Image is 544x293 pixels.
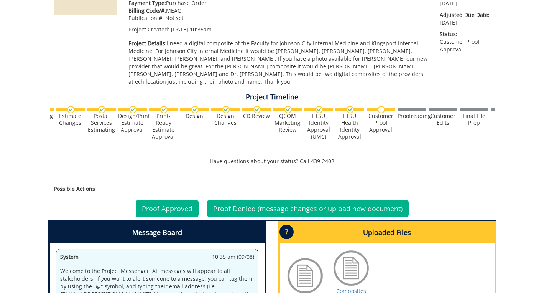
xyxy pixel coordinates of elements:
img: no [378,106,385,113]
span: Publication #: [128,14,164,22]
span: Not set [165,14,184,22]
img: checkmark [67,106,74,113]
div: Postal Services Estimating [87,113,116,133]
a: Proof Denied (message changes or upload new document) [207,200,409,217]
p: Customer Proof Approval [440,30,490,53]
p: [DATE] [440,11,490,26]
p: MEAC [128,7,429,15]
p: Have questions about your status? Call 439-2402 [48,157,496,165]
span: System [60,253,79,260]
span: Adjusted Due Date: [440,11,490,19]
span: Project Details: [128,40,167,47]
img: checkmark [253,106,261,113]
span: Billing Code/#: [128,7,166,14]
div: CD Review [242,113,271,119]
img: checkmark [191,106,199,113]
div: QCOM Marketing Review [273,113,302,133]
span: Project Created: [128,26,169,33]
img: checkmark [160,106,168,113]
strong: Possible Actions [54,185,95,192]
div: Final File Prep [460,113,488,126]
p: ? [279,225,294,239]
div: Design/Print Estimate Approval [118,113,147,133]
img: checkmark [222,106,230,113]
div: Proofreading [398,113,426,119]
div: Customer Edits [429,113,457,126]
h4: Message Board [50,223,265,243]
img: checkmark [284,106,292,113]
span: Status: [440,30,490,38]
div: Estimate Changes [56,113,85,126]
img: checkmark [347,106,354,113]
div: Customer Proof Approval [367,113,395,133]
div: Hold [491,113,519,119]
div: Print-Ready Estimate Approval [149,113,178,140]
span: 10:35 am (09/08) [212,253,254,261]
div: Design Changes [211,113,240,126]
h4: Project Timeline [48,93,496,101]
span: [DATE] 10:35am [171,26,212,33]
img: checkmark [316,106,323,113]
p: I need a digital composite of the Faculty for Johnson City Internal Medicine and Kingsport Intern... [128,40,429,86]
h4: Uploaded Files [280,223,495,243]
div: ETSU Identity Approval (UMC) [304,113,333,140]
a: Proof Approved [136,200,199,217]
img: checkmark [98,106,105,113]
div: ETSU Health Identity Approval [335,113,364,140]
div: Design [180,113,209,119]
img: checkmark [129,106,136,113]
